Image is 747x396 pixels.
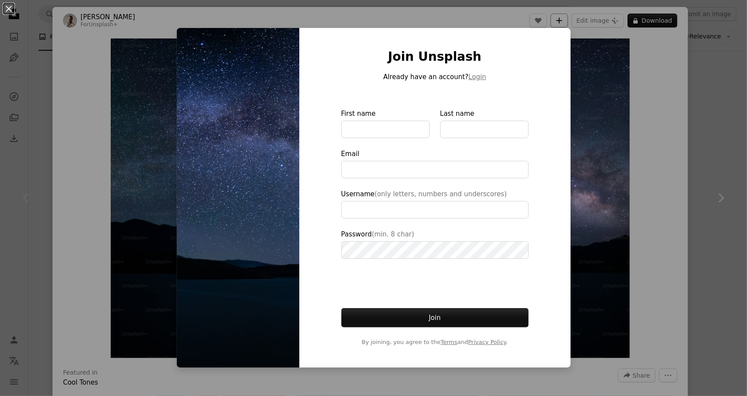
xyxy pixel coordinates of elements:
h1: Join Unsplash [341,49,529,65]
span: By joining, you agree to the and . [341,338,529,347]
input: Last name [440,121,529,138]
button: Join [341,308,529,327]
a: Privacy Policy [468,339,506,345]
a: Terms [441,339,457,345]
input: Email [341,161,529,178]
input: Username(only letters, numbers and underscores) [341,201,529,219]
label: Email [341,149,529,178]
label: Username [341,189,529,219]
img: premium_photo-1669312732419-a55959a56e6c [177,28,299,368]
label: Password [341,229,529,259]
button: Login [469,72,486,82]
span: (only letters, numbers and underscores) [375,190,507,198]
label: Last name [440,108,529,138]
p: Already have an account? [341,72,529,82]
input: Password(min. 8 char) [341,241,529,259]
label: First name [341,108,430,138]
span: (min. 8 char) [372,230,414,238]
input: First name [341,121,430,138]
